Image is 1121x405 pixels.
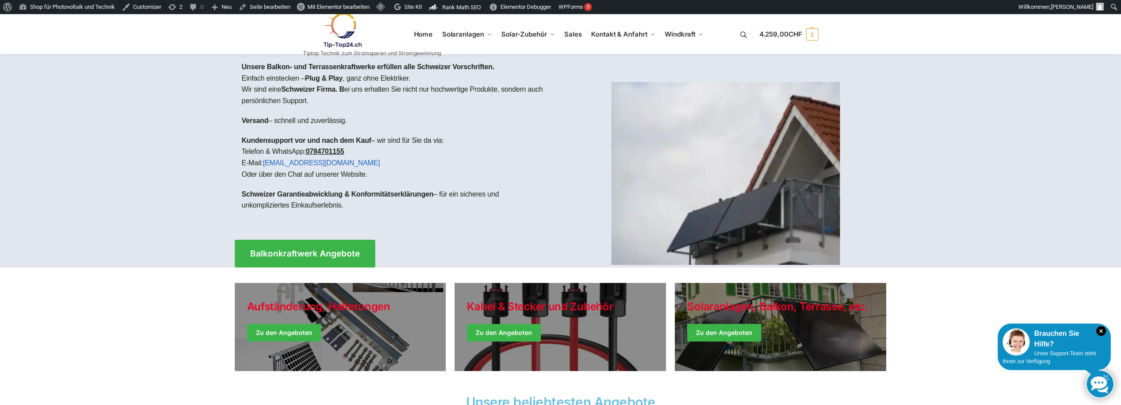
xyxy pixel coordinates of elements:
a: Kontakt & Anfahrt [588,15,659,54]
img: Home 1 [611,82,840,265]
a: Balkonkraftwerk Angebote [235,240,375,268]
p: Tiptop Technik zum Stromsparen und Stromgewinnung [303,51,441,56]
a: 4.259,00CHF 2 [759,21,818,48]
strong: Versand [242,117,269,124]
strong: Plug & Play [305,74,343,82]
p: – schnell und zuverlässig. [242,115,554,126]
div: Brauchen Sie Hilfe? [1003,328,1106,349]
span: Site Kit [404,4,422,10]
span: Mit Elementor bearbeiten [307,4,370,10]
img: Solaranlagen, Speicheranlagen und Energiesparprodukte [303,12,380,48]
a: Solar-Zubehör [498,15,559,54]
strong: Schweizer Garantieabwicklung & Konformitätserklärungen [242,190,434,198]
p: – für ein sicheres und unkompliziertes Einkaufserlebnis. [242,189,554,211]
a: Windkraft [661,15,707,54]
span: 2 [806,28,818,41]
a: Winter Jackets [675,283,886,371]
span: Solar-Zubehör [501,30,547,38]
span: Windkraft [665,30,696,38]
span: Kontakt & Anfahrt [591,30,647,38]
div: 3 [584,3,592,11]
strong: Schweizer Firma. B [281,85,344,93]
p: Wir sind eine ei uns erhalten Sie nicht nur hochwertige Produkte, sondern auch persönlichen Support. [242,84,554,106]
i: Schließen [1096,326,1106,336]
tcxspan: Call 0784701155 via 3CX [306,148,344,155]
img: Benutzerbild von Rupert Spoddig [1096,3,1104,11]
span: Balkonkraftwerk Angebote [250,249,360,258]
strong: Unsere Balkon- und Terrassenkraftwerke erfüllen alle Schweizer Vorschriften. [242,63,495,71]
a: [EMAIL_ADDRESS][DOMAIN_NAME] [263,159,380,167]
span: Unser Support-Team steht Ihnen zur Verfügung [1003,350,1096,364]
strong: Kundensupport vor und nach dem Kauf [242,137,371,144]
a: Sales [561,15,585,54]
div: Einfach einstecken – , ganz ohne Elektriker. [235,54,561,227]
a: Solaranlagen [438,15,495,54]
span: [PERSON_NAME] [1051,4,1093,10]
span: Rank Math SEO [442,4,481,11]
span: Sales [564,30,582,38]
a: Holiday Style [455,283,666,371]
img: Customer service [1003,328,1030,356]
a: Holiday Style [235,283,446,371]
span: CHF [788,30,802,38]
span: 4.259,00 [759,30,802,38]
p: – wir sind für Sie da via: Telefon & WhatsApp: E-Mail: Oder über den Chat auf unserer Website. [242,135,554,180]
span: Solaranlagen [442,30,484,38]
nav: Cart contents [759,14,818,55]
